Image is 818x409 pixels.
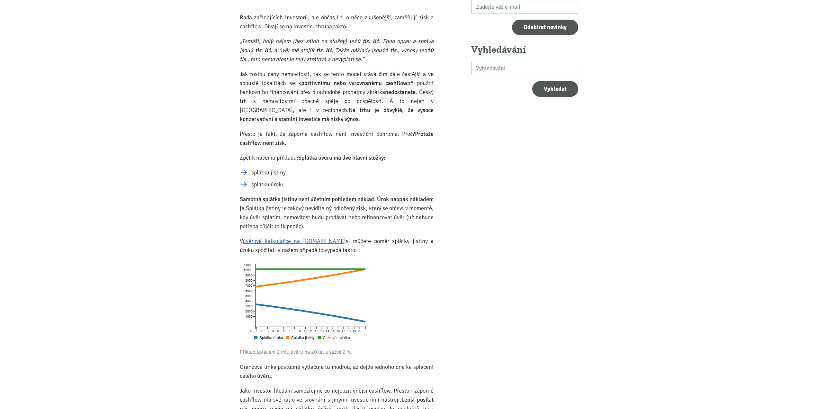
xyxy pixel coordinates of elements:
input: Odebírat novinky [512,20,578,35]
button: Vyhledat [532,81,578,97]
p: Řada začínajících investorů, ale občas i ti o něco zkušenější, zaměňují zisk a cashflow. Dívají s... [240,13,434,31]
p: V si můžete poměr splátky jistiny a úroku spočítat. V našem případě to vypadá takto: [240,237,434,255]
h2: Vyhledávání [471,44,578,56]
p: Jak rostou ceny nemovitostí, tak se tento model stává čím dále častější a ve spoustě lokalitách s... [240,70,434,124]
p: Splátka jistiny je takový neviditelný odložený zisk, který se objeví v momentě, kdy úvěr splatím,... [240,195,434,231]
li: splátku úroku [251,180,434,189]
strong: pozitivnímu nebo vyrovnanému cashflow [301,79,407,87]
strong: Protože cashflow není zisk. [240,130,434,146]
strong: 10 tis. Kč [354,38,379,45]
p: Přesto je fakt, že záporné cashflow není investiční pohroma. Proč? [240,129,434,147]
strong: Samotná splátka jistiny není účetním pohledem náklad. Úrok naopak nákladem je. [240,196,434,212]
strong: 11 tis. [382,47,398,54]
li: splátku jistiny [251,168,434,177]
strong: Splátka úvěru má dvě hlavní složky: [298,154,385,161]
em: „Tomáši, holý nájem (bez záloh na služby) je . Fond oprav a správa jsou , a úvěr mě stojí . Takže... [240,38,434,63]
strong: nedostanete [385,88,416,96]
figcaption: Příklad splácení 2 mil. úvěru na 20 let a sazbě 2 %. [240,348,434,357]
input: search [471,62,578,76]
strong: 9 tis. Kč [311,47,332,54]
strong: 10 tis. [240,47,434,63]
strong: Na trhu je obvyklé, že vysoce konzervativní a stabilní investice má nízký výnos. [240,107,434,123]
strong: 2 tis. Kč [250,47,271,54]
p: Oranžová linka postupně vytlačuje tu modrou, až dojde jednoho dne ke splacení celého úvěru. [240,362,434,380]
p: Zpět k našemu příkladu: [240,153,434,162]
a: úvěrové kalkulačce na [DOMAIN_NAME] [243,237,346,245]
